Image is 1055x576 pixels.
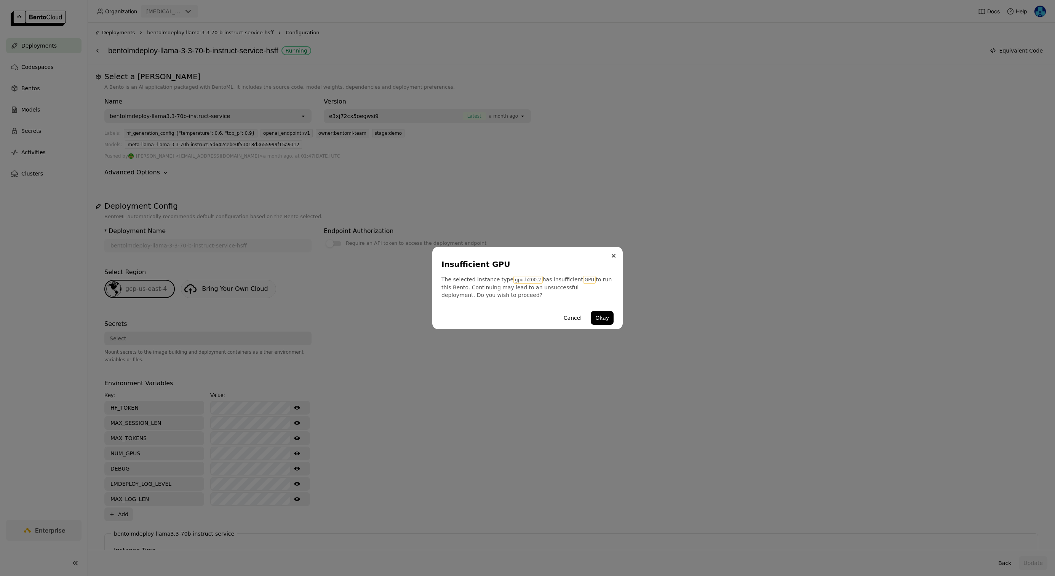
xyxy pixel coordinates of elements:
[609,251,618,260] button: Close
[513,276,543,284] span: gpu.h200.2
[583,276,596,284] span: GPU
[559,311,586,325] button: Cancel
[432,247,623,329] div: dialog
[591,311,614,325] button: Okay
[441,276,614,299] div: The selected instance type has insufficient to run this Bento. Continuing may lead to an unsucces...
[441,259,611,270] div: Insufficient GPU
